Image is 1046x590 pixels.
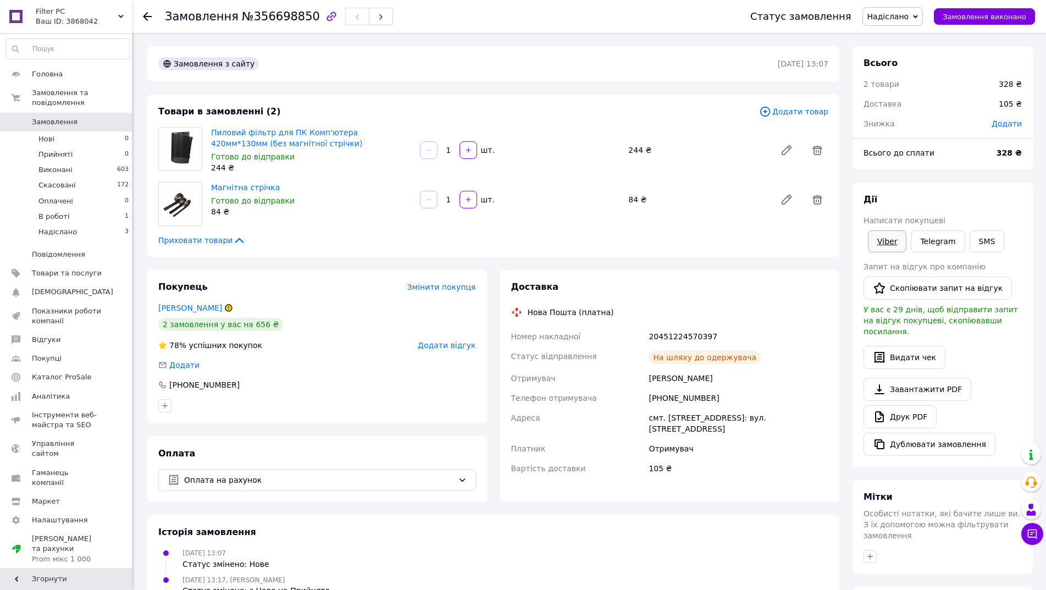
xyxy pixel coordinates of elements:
div: [PERSON_NAME] [646,368,831,388]
span: Телефон отримувача [511,394,597,402]
div: успішних покупок [158,340,262,351]
span: Додати товар [759,106,828,118]
span: Додати [169,361,200,370]
a: Друк PDF [864,405,937,428]
a: Viber [868,230,906,252]
span: Всього [864,58,898,68]
div: 84 ₴ [211,206,411,217]
span: 3 [125,227,129,237]
span: Показники роботи компанії [32,306,102,326]
span: [DATE] 13:07 [182,549,226,557]
span: Історія замовлення [158,527,256,537]
span: Скасовані [38,180,76,190]
span: Доставка [511,282,559,292]
a: Редагувати [776,189,798,211]
span: Товари в замовленні (2) [158,106,281,117]
time: [DATE] 13:07 [778,59,828,68]
div: Отримувач [646,439,831,459]
a: Пиловий фільтр для ПК Комп'ютера 420мм*130мм (без магнітної стрічки) [211,128,362,148]
span: Додати відгук [418,341,475,350]
a: [PERSON_NAME] [158,304,222,312]
span: [DATE] 13:17, [PERSON_NAME] [182,576,285,584]
span: Вартість доставки [511,464,586,473]
a: Редагувати [776,139,798,161]
span: №356698850 [242,10,320,23]
span: Змінити покупця [407,283,476,291]
span: 0 [125,196,129,206]
a: Telegram [911,230,965,252]
span: Оплата [158,448,195,459]
span: [PERSON_NAME] та рахунки [32,534,102,564]
div: Статус замовлення [750,11,851,22]
div: Ваш ID: 3868042 [36,16,132,26]
span: Маркет [32,497,60,506]
span: В роботі [38,212,69,222]
div: 244 ₴ [624,142,771,158]
span: Повідомлення [32,250,85,260]
span: 0 [125,150,129,159]
span: Відгуки [32,335,60,345]
span: Оплачені [38,196,73,206]
div: 2 замовлення у вас на 656 ₴ [158,318,283,331]
div: шт. [478,194,496,205]
span: Гаманець компанії [32,468,102,488]
input: Пошук [6,39,129,59]
img: Магнітна стрічка [159,186,202,222]
span: Додати [992,119,1022,128]
span: Налаштування [32,515,88,525]
a: Завантажити PDF [864,378,971,401]
span: 603 [117,165,129,175]
button: Дублювати замовлення [864,433,995,456]
span: Покупець [158,282,208,292]
span: Готово до відправки [211,152,295,161]
a: Магнітна стрічка [211,183,280,192]
span: 172 [117,180,129,190]
span: Замовлення та повідомлення [32,88,132,108]
div: Повернутися назад [143,11,152,22]
span: Особисті нотатки, які бачите лише ви. З їх допомогою можна фільтрувати замовлення [864,509,1020,540]
span: Видалити [806,139,828,161]
span: У вас є 29 днів, щоб відправити запит на відгук покупцеві, скопіювавши посилання. [864,305,1018,336]
span: Адреса [511,413,540,422]
span: Доставка [864,100,901,108]
div: 328 ₴ [999,79,1022,90]
span: Filter PC [36,7,118,16]
button: Видати чек [864,346,945,369]
button: SMS [970,230,1005,252]
span: Приховати товари [158,235,246,246]
div: Замовлення з сайту [158,57,259,70]
img: Пиловий фільтр для ПК Комп'ютера 420мм*130мм (без магнітної стрічки) [161,128,200,170]
div: Нова Пошта (платна) [525,307,617,318]
span: Отримувач [511,374,556,383]
div: Prom мікс 1 000 [32,554,102,564]
div: [PHONE_NUMBER] [168,379,241,390]
span: Статус відправлення [511,352,597,361]
span: Нові [38,134,54,144]
span: 78% [169,341,186,350]
span: Покупці [32,354,62,363]
div: смт. [STREET_ADDRESS]: вул. [STREET_ADDRESS] [646,408,831,439]
span: Надіслано [38,227,77,237]
div: 105 ₴ [992,92,1028,116]
button: Скопіювати запит на відгук [864,277,1012,300]
span: Надіслано [867,12,909,21]
span: Номер накладної [511,332,581,341]
span: Замовлення [32,117,78,127]
span: Головна [32,69,63,79]
span: 1 [125,212,129,222]
span: Дії [864,194,877,205]
span: Готово до відправки [211,196,295,205]
span: Аналітика [32,392,70,401]
button: Чат з покупцем [1021,523,1043,545]
div: Статус змінено: Нове [182,559,269,570]
span: Видалити [806,189,828,211]
span: Прийняті [38,150,73,159]
span: Управління сайтом [32,439,102,459]
span: Виконані [38,165,73,175]
span: Написати покупцеві [864,216,945,225]
span: Каталог ProSale [32,372,91,382]
span: Товари та послуги [32,268,102,278]
span: Всього до сплати [864,148,934,157]
div: 20451224570397 [646,327,831,346]
b: 328 ₴ [997,148,1022,157]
